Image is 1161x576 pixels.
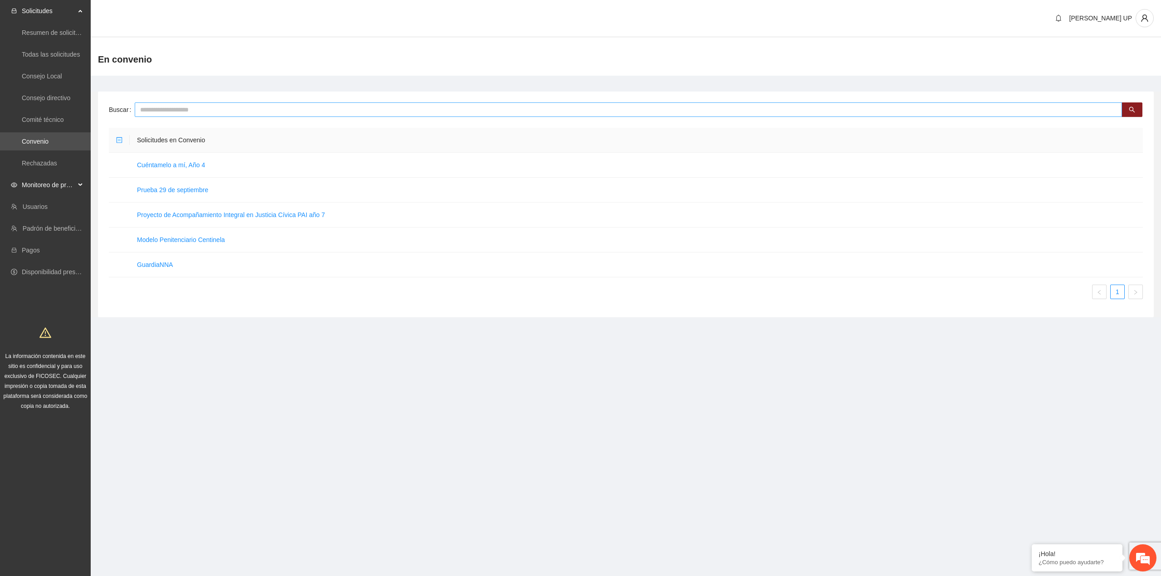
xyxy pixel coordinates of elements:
[22,51,80,58] a: Todas las solicitudes
[23,203,48,210] a: Usuarios
[22,116,64,123] a: Comité técnico
[5,247,173,279] textarea: Escriba su mensaje y pulse “Intro”
[22,247,40,254] a: Pagos
[23,225,89,232] a: Padrón de beneficiarios
[22,73,62,80] a: Consejo Local
[22,268,99,276] a: Disponibilidad presupuestal
[1111,285,1124,299] a: 1
[109,102,135,117] label: Buscar
[22,160,57,167] a: Rechazadas
[137,211,325,218] a: Proyecto de Acompañamiento Integral en Justicia Cívica PAI año 7
[137,236,225,243] a: Modelo Penitenciario Centinela
[98,52,152,67] span: En convenio
[1128,285,1143,299] button: right
[1092,285,1107,299] button: left
[1051,11,1066,25] button: bell
[11,8,17,14] span: inbox
[22,176,75,194] span: Monitoreo de proyectos
[1110,285,1125,299] li: 1
[1122,102,1142,117] button: search
[1069,15,1132,22] span: [PERSON_NAME] UP
[1092,285,1107,299] li: Previous Page
[1128,285,1143,299] li: Next Page
[1052,15,1065,22] span: bell
[1097,290,1102,295] span: left
[4,353,88,409] span: La información contenida en este sitio es confidencial y para uso exclusivo de FICOSEC. Cualquier...
[39,327,51,339] span: warning
[22,94,70,102] a: Consejo directivo
[22,29,124,36] a: Resumen de solicitudes por aprobar
[1136,14,1153,22] span: user
[130,128,1143,153] th: Solicitudes en Convenio
[116,137,122,143] span: minus-square
[22,2,75,20] span: Solicitudes
[47,46,152,58] div: Chatee con nosotros ahora
[137,186,208,194] a: Prueba 29 de septiembre
[137,261,173,268] a: GuardiaNNA
[1133,290,1138,295] span: right
[11,182,17,188] span: eye
[1039,559,1116,566] p: ¿Cómo puedo ayudarte?
[1039,550,1116,557] div: ¡Hola!
[149,5,171,26] div: Minimizar ventana de chat en vivo
[22,138,49,145] a: Convenio
[1129,106,1135,114] span: search
[1136,9,1154,27] button: user
[53,121,125,213] span: Estamos en línea.
[137,161,205,169] a: Cuéntamelo a mí, Año 4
